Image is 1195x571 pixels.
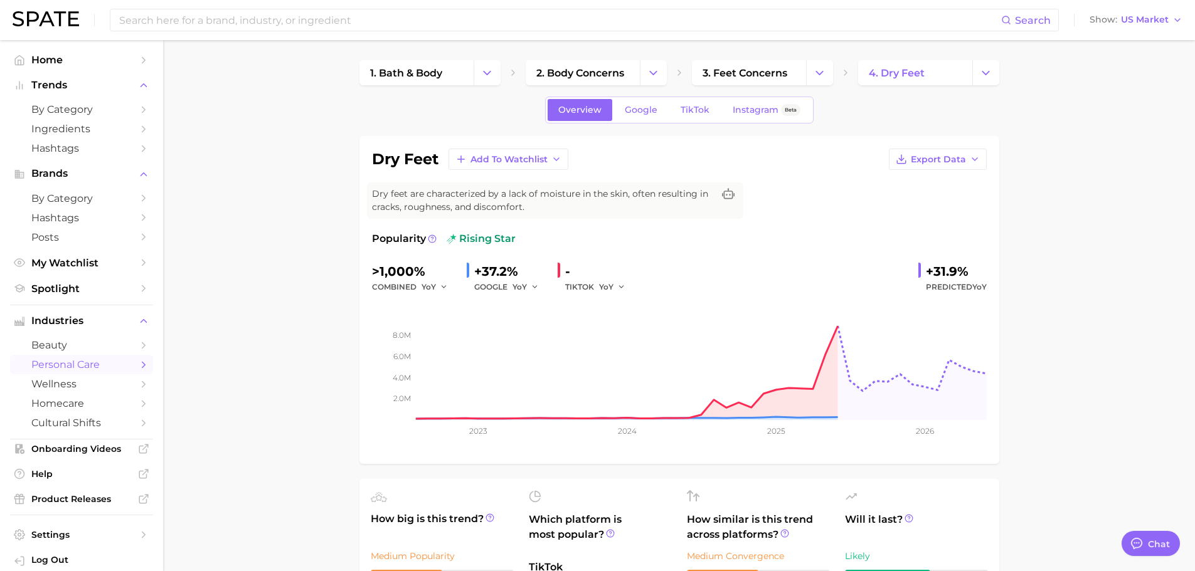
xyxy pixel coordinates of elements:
[548,99,612,121] a: Overview
[31,493,132,505] span: Product Releases
[31,378,132,390] span: wellness
[10,439,153,458] a: Onboarding Videos
[372,264,425,279] span: >1,000%
[31,397,132,409] span: homecare
[31,123,132,135] span: Ingredients
[558,105,602,115] span: Overview
[733,105,778,115] span: Instagram
[785,105,797,115] span: Beta
[614,99,668,121] a: Google
[31,168,132,179] span: Brands
[722,99,811,121] a: InstagramBeta
[10,100,153,119] a: by Category
[845,512,988,542] span: Will it last?
[31,339,132,351] span: beauty
[10,119,153,139] a: Ingredients
[372,231,426,246] span: Popularity
[670,99,720,121] a: TikTok
[10,279,153,298] a: Spotlight
[359,60,474,85] a: 1. bath & body
[372,280,457,295] div: combined
[474,280,548,295] div: GOOGLE
[118,9,1001,31] input: Search here for a brand, industry, or ingredient
[474,261,548,281] div: +37.2%
[469,426,487,436] tspan: 2023
[10,464,153,483] a: Help
[1015,14,1051,26] span: Search
[31,468,132,479] span: Help
[1090,16,1117,23] span: Show
[1121,16,1169,23] span: US Market
[10,525,153,544] a: Settings
[10,490,153,508] a: Product Releases
[972,282,987,291] span: YoY
[599,280,626,295] button: YoY
[31,80,132,91] span: Trends
[372,187,713,214] span: Dry feet are characterized by a lack of moisture in the skin, often resulting in cracks, roughnes...
[526,60,640,85] a: 2. body concerns
[692,60,806,85] a: 3. feet concerns
[687,512,830,542] span: How similar is this trend across platforms?
[10,208,153,228] a: Hashtags
[31,103,132,115] span: by Category
[31,192,132,204] span: by Category
[10,394,153,413] a: homecare
[31,359,132,370] span: personal care
[31,315,132,327] span: Industries
[529,512,672,553] span: Which platform is most popular?
[10,228,153,247] a: Posts
[625,105,657,115] span: Google
[767,426,785,436] tspan: 2025
[10,76,153,95] button: Trends
[972,60,999,85] button: Change Category
[31,529,132,540] span: Settings
[470,154,548,165] span: Add to Watchlist
[10,164,153,183] button: Brands
[889,149,987,170] button: Export Data
[447,231,516,246] span: rising star
[869,67,925,79] span: 4. dry feet
[681,105,709,115] span: TikTok
[806,60,833,85] button: Change Category
[10,374,153,394] a: wellness
[10,139,153,158] a: Hashtags
[703,67,787,79] span: 3. feet concerns
[449,149,568,170] button: Add to Watchlist
[31,554,143,565] span: Log Out
[447,234,457,244] img: rising star
[31,142,132,154] span: Hashtags
[565,280,634,295] div: TIKTOK
[370,67,442,79] span: 1. bath & body
[536,67,624,79] span: 2. body concerns
[640,60,667,85] button: Change Category
[474,60,501,85] button: Change Category
[371,511,514,542] span: How big is this trend?
[31,417,132,429] span: cultural shifts
[371,548,514,563] div: Medium Popularity
[858,60,972,85] a: 4. dry feet
[845,548,988,563] div: Likely
[1086,12,1186,28] button: ShowUS Market
[31,283,132,295] span: Spotlight
[513,280,539,295] button: YoY
[10,253,153,273] a: My Watchlist
[10,335,153,355] a: beauty
[687,548,830,563] div: Medium Convergence
[916,426,934,436] tspan: 2026
[10,355,153,374] a: personal care
[422,281,436,292] span: YoY
[372,152,438,167] h1: dry feet
[926,280,987,295] span: Predicted
[31,231,132,243] span: Posts
[926,261,987,281] div: +31.9%
[565,261,634,281] div: -
[10,189,153,208] a: by Category
[31,54,132,66] span: Home
[31,212,132,224] span: Hashtags
[10,413,153,432] a: cultural shifts
[10,50,153,70] a: Home
[31,443,132,454] span: Onboarding Videos
[513,281,527,292] span: YoY
[10,312,153,330] button: Industries
[599,281,613,292] span: YoY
